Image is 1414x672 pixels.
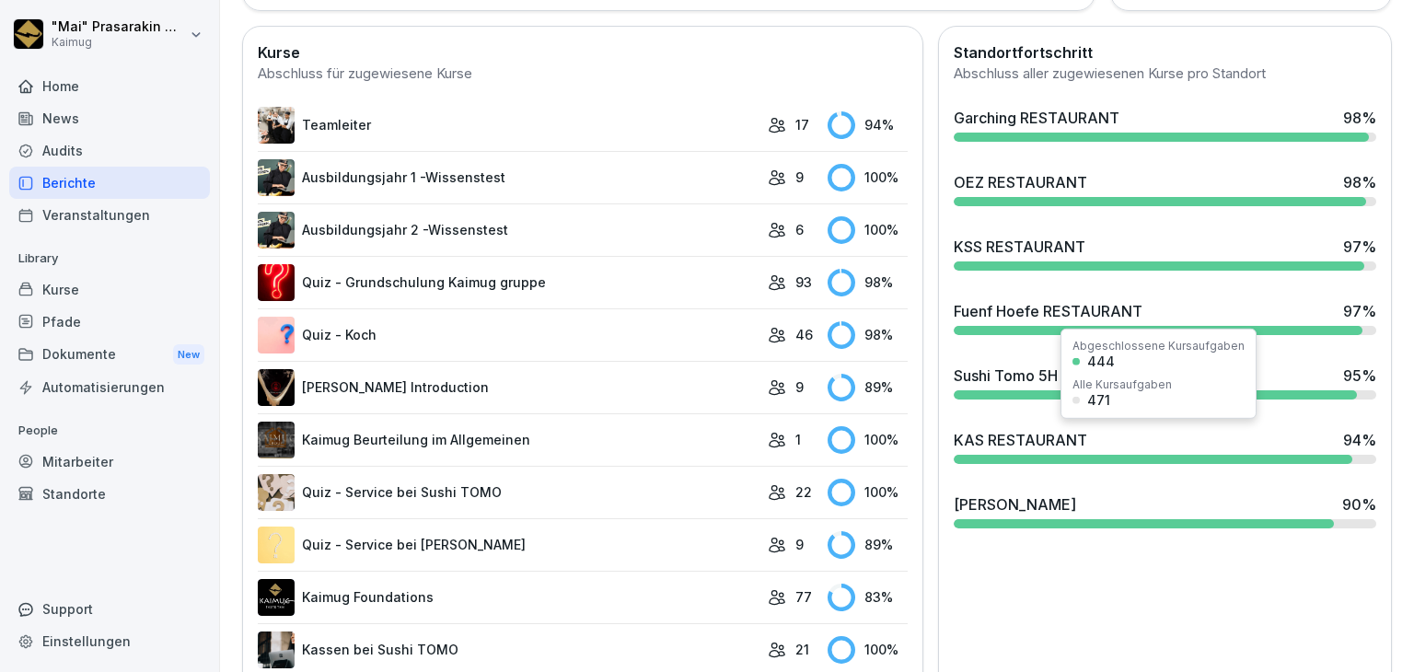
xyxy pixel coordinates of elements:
[795,220,804,239] p: 6
[258,631,759,668] a: Kassen bei Sushi TOMO
[828,111,907,139] div: 94 %
[828,374,907,401] div: 89 %
[954,429,1087,451] div: KAS RESTAURANT
[954,41,1376,64] h2: Standortfortschritt
[1343,300,1376,322] div: 97 %
[258,422,295,458] img: vu7fopty42ny43mjush7cma0.png
[258,422,759,458] a: Kaimug Beurteilung im Allgemeinen
[954,107,1119,129] div: Garching RESTAURANT
[828,636,907,664] div: 100 %
[1343,236,1376,258] div: 97 %
[258,107,759,144] a: Teamleiter
[795,377,804,397] p: 9
[946,228,1384,278] a: KSS RESTAURANT97%
[258,527,295,563] img: emg2a556ow6sapjezcrppgxh.png
[9,199,210,231] a: Veranstaltungen
[954,300,1142,322] div: Fuenf Hoefe RESTAURANT
[52,19,186,35] p: "Mai" Prasarakin Natechnanok
[258,41,908,64] h2: Kurse
[954,64,1376,85] div: Abschluss aller zugewiesenen Kurse pro Standort
[795,587,812,607] p: 77
[9,306,210,338] a: Pfade
[258,317,295,353] img: t7brl8l3g3sjoed8o8dm9hn8.png
[9,244,210,273] p: Library
[1343,107,1376,129] div: 98 %
[795,535,804,554] p: 9
[258,107,295,144] img: pytyph5pk76tu4q1kwztnixg.png
[1343,171,1376,193] div: 98 %
[9,338,210,372] div: Dokumente
[258,579,295,616] img: p7t4hv9nngsgdpqtll45nlcz.png
[828,531,907,559] div: 89 %
[954,236,1085,258] div: KSS RESTAURANT
[1342,493,1376,516] div: 90 %
[9,371,210,403] a: Automatisierungen
[828,216,907,244] div: 100 %
[9,338,210,372] a: DokumenteNew
[1343,365,1376,387] div: 95 %
[258,212,759,249] a: Ausbildungsjahr 2 -Wissenstest
[9,416,210,446] p: People
[795,115,809,134] p: 17
[258,369,759,406] a: [PERSON_NAME] Introduction
[258,527,759,563] a: Quiz - Service bei [PERSON_NAME]
[258,212,295,249] img: kdhala7dy4uwpjq3l09r8r31.png
[1072,341,1245,352] div: Abgeschlossene Kursaufgaben
[52,36,186,49] p: Kaimug
[258,159,295,196] img: m7c771e1b5zzexp1p9raqxk8.png
[946,486,1384,536] a: [PERSON_NAME]90%
[946,357,1384,407] a: Sushi Tomo 5H RESTAURANT95%
[258,159,759,196] a: Ausbildungsjahr 1 -Wissenstest
[258,369,295,406] img: ejcw8pgrsnj3kwnpxq2wy9us.png
[795,272,812,292] p: 93
[954,493,1076,516] div: [PERSON_NAME]
[946,293,1384,342] a: Fuenf Hoefe RESTAURANT97%
[795,430,801,449] p: 1
[795,640,809,659] p: 21
[9,102,210,134] a: News
[258,64,908,85] div: Abschluss für zugewiesene Kurse
[9,273,210,306] a: Kurse
[828,426,907,454] div: 100 %
[946,422,1384,471] a: KAS RESTAURANT94%
[1072,379,1172,390] div: Alle Kursaufgaben
[258,474,295,511] img: pak566alvbcplycpy5gzgq7j.png
[828,584,907,611] div: 83 %
[1343,429,1376,451] div: 94 %
[954,365,1161,387] div: Sushi Tomo 5H RESTAURANT
[258,631,295,668] img: a8zimp7ircwqkepy38eko2eu.png
[9,593,210,625] div: Support
[9,70,210,102] a: Home
[795,482,812,502] p: 22
[9,167,210,199] a: Berichte
[828,321,907,349] div: 98 %
[1087,355,1115,368] div: 444
[954,171,1087,193] div: OEZ RESTAURANT
[946,164,1384,214] a: OEZ RESTAURANT98%
[828,479,907,506] div: 100 %
[1087,394,1110,407] div: 471
[258,264,759,301] a: Quiz - Grundschulung Kaimug gruppe
[795,168,804,187] p: 9
[946,99,1384,149] a: Garching RESTAURANT98%
[9,478,210,510] a: Standorte
[9,625,210,657] a: Einstellungen
[258,317,759,353] a: Quiz - Koch
[258,579,759,616] a: Kaimug Foundations
[795,325,813,344] p: 46
[828,269,907,296] div: 98 %
[9,446,210,478] a: Mitarbeiter
[258,264,295,301] img: ima4gw5kbha2jc8jl1pti4b9.png
[9,134,210,167] a: Audits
